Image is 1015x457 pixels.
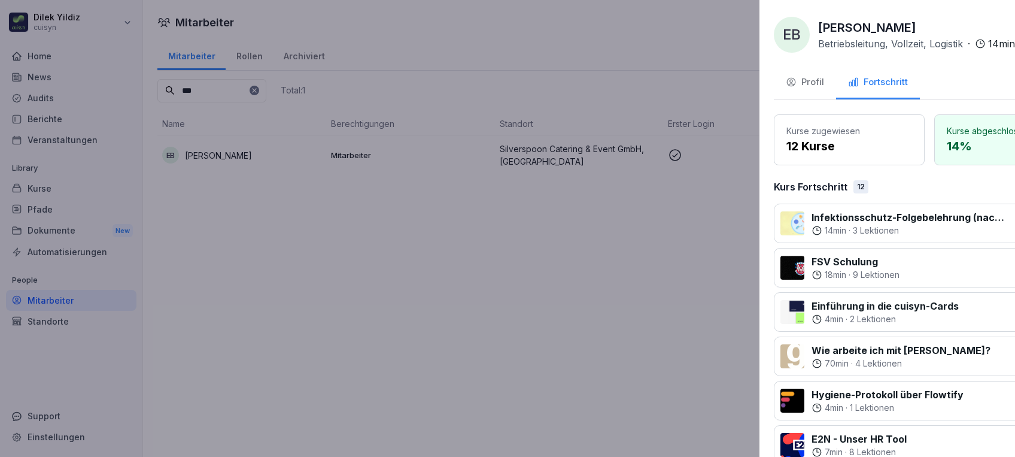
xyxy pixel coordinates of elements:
p: Kurse zugewiesen [786,125,912,137]
p: Einführung in die cuisyn-Cards [812,299,959,313]
p: 2 Lektionen [850,313,896,325]
p: Hygiene-Protokoll über Flowtify [812,388,964,402]
p: Betriebsleitung, Vollzeit, Logistik [818,37,963,51]
button: Fortschritt [836,67,920,99]
div: · [818,37,1015,51]
p: Kurs Fortschritt [774,180,847,194]
p: 4 min [825,313,843,325]
p: 1 Lektionen [850,402,894,414]
p: 3 Lektionen [853,225,899,237]
p: Infektionsschutz-Folgebelehrung (nach §43 IfSG) [812,210,1006,225]
div: · [812,225,1006,237]
div: Fortschritt [848,75,908,89]
div: Profil [786,75,824,89]
button: Profil [774,67,836,99]
p: 14 min [988,37,1015,51]
p: 9 Lektionen [853,269,899,281]
p: Wie arbeite ich mit [PERSON_NAME]? [812,343,990,358]
p: 14 min [825,225,846,237]
p: [PERSON_NAME] [818,19,916,37]
div: · [812,402,964,414]
p: 4 Lektionen [855,358,902,370]
p: 4 min [825,402,843,414]
div: · [812,358,990,370]
p: 18 min [825,269,846,281]
div: EB [774,17,810,53]
div: 12 [853,180,868,193]
p: FSV Schulung [812,255,899,269]
p: 70 min [825,358,849,370]
p: 12 Kurse [786,137,912,155]
div: · [812,313,959,325]
p: E2N - Unser HR Tool [812,432,907,446]
div: · [812,269,899,281]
